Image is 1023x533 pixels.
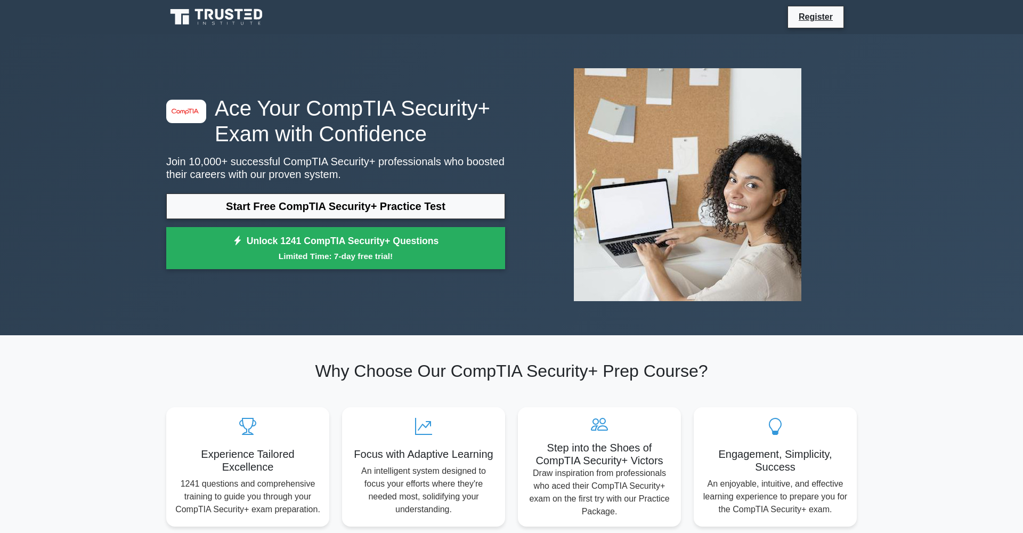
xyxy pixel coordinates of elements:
p: Join 10,000+ successful CompTIA Security+ professionals who boosted their careers with our proven... [166,155,505,181]
p: 1241 questions and comprehensive training to guide you through your CompTIA Security+ exam prepar... [175,478,321,516]
h2: Why Choose Our CompTIA Security+ Prep Course? [166,361,857,381]
small: Limited Time: 7-day free trial! [180,250,492,262]
p: Draw inspiration from professionals who aced their CompTIA Security+ exam on the first try with o... [526,467,672,518]
a: Register [792,10,839,23]
h1: Ace Your CompTIA Security+ Exam with Confidence [166,95,505,147]
h5: Step into the Shoes of CompTIA Security+ Victors [526,441,672,467]
h5: Focus with Adaptive Learning [351,448,497,461]
a: Start Free CompTIA Security+ Practice Test [166,193,505,219]
a: Unlock 1241 CompTIA Security+ QuestionsLimited Time: 7-day free trial! [166,227,505,270]
h5: Engagement, Simplicity, Success [702,448,848,473]
p: An intelligent system designed to focus your efforts where they're needed most, solidifying your ... [351,465,497,516]
p: An enjoyable, intuitive, and effective learning experience to prepare you for the CompTIA Securit... [702,478,848,516]
h5: Experience Tailored Excellence [175,448,321,473]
